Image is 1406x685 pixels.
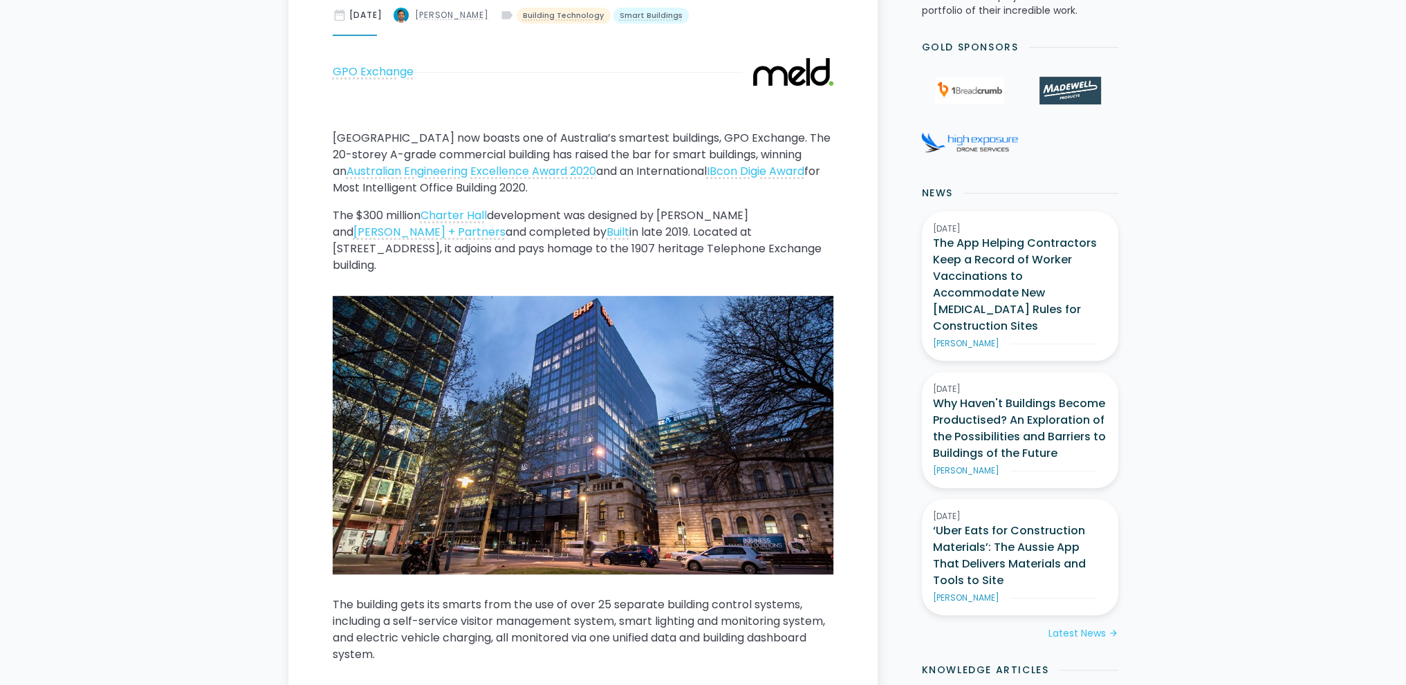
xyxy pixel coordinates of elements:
a: [DATE]‘Uber Eats for Construction Materials’: The Aussie App That Delivers Materials and Tools to... [922,499,1118,615]
a: Latest Newsarrow_forward [1048,626,1118,641]
a: Built [607,224,629,240]
a: Building Technology [517,8,611,24]
a: Charter Hall [420,207,487,223]
img: Adelaide’s New High-Tech Building, GPO Exchange, Provides Smart Insights into Building Usage [753,58,833,86]
h3: Why Haven't Buildings Become Productised? An Exploration of the Possibilities and Barriers to Bui... [933,395,1107,462]
div: [PERSON_NAME] [933,592,999,604]
div: [DATE] [933,383,1107,395]
a: [PERSON_NAME] + Partners [353,224,506,240]
div: label [500,8,514,22]
a: GPO Exchange [333,64,414,80]
img: Madewell Products [1039,77,1100,104]
a: [PERSON_NAME] [393,7,488,24]
h2: Gold Sponsors [922,40,1019,55]
h2: Knowledge Articles [922,663,1049,677]
p: [GEOGRAPHIC_DATA] now boasts one of Australia’s smartest buildings, GPO Exchange. The 20-storey A... [333,130,833,196]
div: [DATE] [933,223,1107,235]
h3: The App Helping Contractors Keep a Record of Worker Vaccinations to Accommodate New [MEDICAL_DATA... [933,235,1107,335]
div: Smart Buildings [620,10,683,21]
div: Latest News [1048,626,1106,641]
p: The $300 million development was designed by [PERSON_NAME] and and completed by in late 2019. Loc... [333,207,833,274]
div: [PERSON_NAME] [415,9,488,21]
a: [DATE]The App Helping Contractors Keep a Record of Worker Vaccinations to Accommodate New [MEDICA... [922,212,1118,361]
div: [DATE] [349,9,382,21]
div: [PERSON_NAME] [933,337,999,350]
p: The building gets its smarts from the use of over 25 separate building control systems, including... [333,597,833,663]
a: Smart Buildings [613,8,689,24]
div: Building Technology [523,10,604,21]
h2: News [922,186,953,200]
a: Australian Engineering Excellence Award 2020 [346,163,596,179]
div: [PERSON_NAME] [933,465,999,477]
div: arrow_forward [1109,627,1118,641]
a: [DATE]Why Haven't Buildings Become Productised? An Exploration of the Possibilities and Barriers ... [922,372,1118,488]
div: [DATE] [933,510,1107,523]
a: IBcon Digie Award [707,163,804,179]
img: Dean Oliver [393,7,409,24]
img: High Exposure [921,132,1018,153]
div: date_range [333,8,346,22]
img: 1Breadcrumb [935,77,1004,104]
h3: ‘Uber Eats for Construction Materials’: The Aussie App That Delivers Materials and Tools to Site [933,523,1107,589]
